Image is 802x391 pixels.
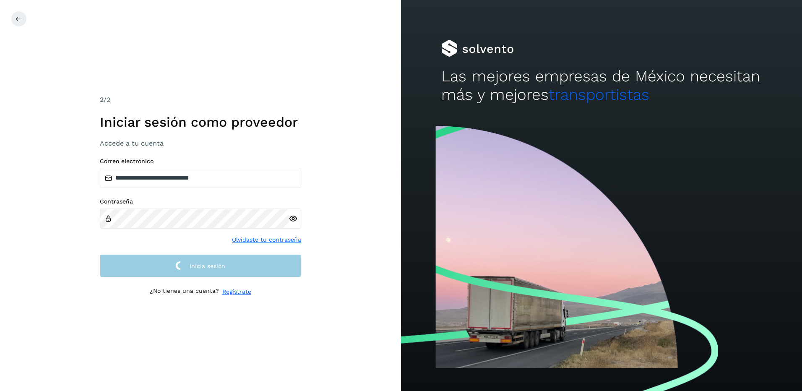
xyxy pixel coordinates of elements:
a: Olvidaste tu contraseña [232,235,301,244]
label: Correo electrónico [100,158,301,165]
span: Inicia sesión [190,263,225,269]
button: Inicia sesión [100,254,301,277]
a: Regístrate [222,287,251,296]
label: Contraseña [100,198,301,205]
span: 2 [100,96,104,104]
p: ¿No tienes una cuenta? [150,287,219,296]
div: /2 [100,95,301,105]
span: transportistas [549,86,649,104]
h1: Iniciar sesión como proveedor [100,114,301,130]
h2: Las mejores empresas de México necesitan más y mejores [441,67,762,104]
h3: Accede a tu cuenta [100,139,301,147]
